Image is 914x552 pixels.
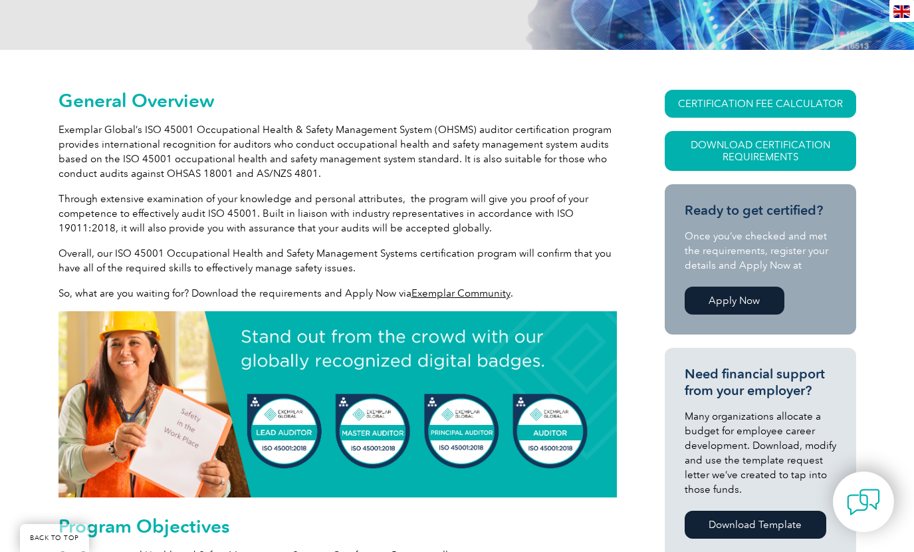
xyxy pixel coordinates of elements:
[685,229,836,273] p: Once you’ve checked and met the requirements, register your details and Apply Now at
[58,286,617,301] p: So, what are you waiting for? Download the requirements and Apply Now via .
[685,366,836,399] h3: Need financial support from your employer?
[893,5,910,18] img: en
[58,311,617,497] img: digital badge
[665,131,856,171] a: Download Certification Requirements
[20,524,89,552] a: BACK TO TOP
[685,202,836,219] h3: Ready to get certified?
[411,287,511,299] a: Exemplar Community
[58,192,617,235] p: Through extensive examination of your knowledge and personal attributes, the program will give yo...
[685,409,836,497] p: Many organizations allocate a budget for employee career development. Download, modify and use th...
[665,90,856,118] a: CERTIFICATION FEE CALCULATOR
[58,515,617,537] h2: Program Objectives
[58,246,617,275] p: Overall, our ISO 45001 Occupational Health and Safety Management Systems certification program wi...
[58,122,617,181] p: Exemplar Global’s ISO 45001 Occupational Health & Safety Management System (OHSMS) auditor certif...
[685,287,784,315] a: Apply Now
[847,485,880,519] img: contact-chat.png
[58,90,617,111] h2: General Overview
[685,511,826,539] a: Download Template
